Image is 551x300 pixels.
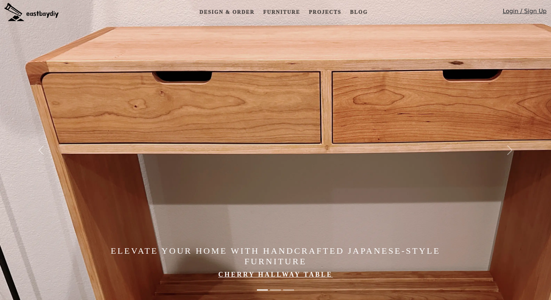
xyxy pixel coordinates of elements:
a: Login / Sign Up [503,7,547,19]
a: Blog [347,5,371,19]
button: Minimal Lines, Warm Walnut Grain, and Handwoven Cane Doors [283,286,294,294]
a: Furniture [260,5,303,19]
h4: Elevate Your Home with Handcrafted Japanese-Style Furniture [83,246,468,267]
img: eastbaydiy [4,3,59,21]
button: Elevate Your Home with Handcrafted Japanese-Style Furniture [270,286,281,294]
a: Projects [306,5,344,19]
a: Cherry Hallway Table [218,271,333,278]
a: Design & Order [196,5,257,19]
button: Elevate Your Home with Handcrafted Japanese-Style Furniture [257,286,268,294]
